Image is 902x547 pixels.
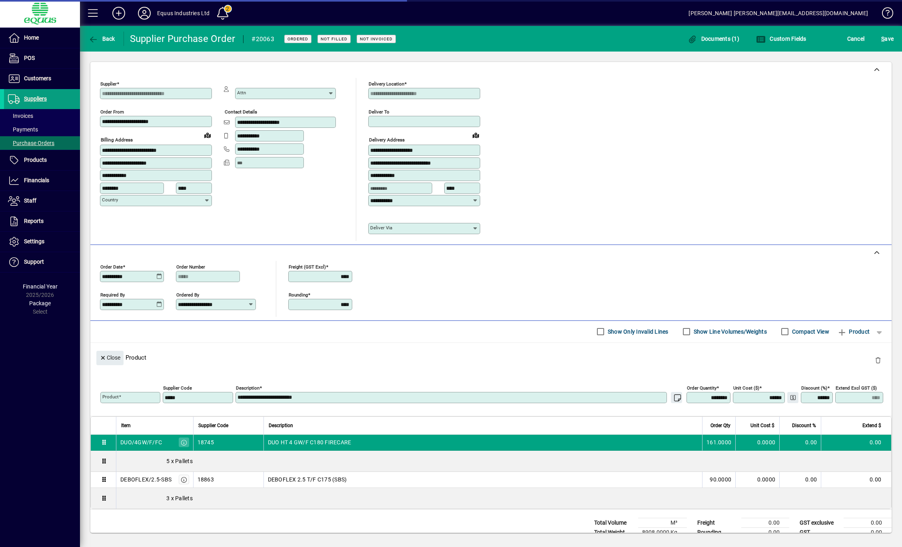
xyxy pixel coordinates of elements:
[693,527,741,537] td: Rounding
[88,36,115,42] span: Back
[779,472,821,488] td: 0.00
[792,421,816,430] span: Discount %
[24,157,47,163] span: Products
[4,136,80,150] a: Purchase Orders
[638,518,687,527] td: M³
[8,140,54,146] span: Purchase Orders
[237,90,246,95] mat-label: Attn
[132,6,157,20] button: Profile
[100,109,124,115] mat-label: Order from
[4,28,80,48] a: Home
[881,36,884,42] span: S
[193,472,263,488] td: 18863
[687,385,716,390] mat-label: Order Quantity
[24,259,44,265] span: Support
[90,343,892,372] div: Product
[321,36,347,42] span: Not Filled
[692,328,767,336] label: Show Line Volumes/Weights
[750,421,774,430] span: Unit Cost $
[590,518,638,527] td: Total Volume
[590,527,638,537] td: Total Weight
[733,385,759,390] mat-label: Unit Cost ($)
[268,475,347,483] span: DEBOFLEX 2.5 T/F C175 (SBS)
[868,356,888,364] app-page-header-button: Delete
[8,126,38,133] span: Payments
[198,421,228,430] span: Supplier Code
[4,232,80,252] a: Settings
[24,75,51,82] span: Customers
[710,421,730,430] span: Order Qty
[193,435,263,451] td: 18745
[201,129,214,141] a: View on map
[4,109,80,123] a: Invoices
[879,32,896,46] button: Save
[96,351,124,365] button: Close
[741,518,789,527] td: 0.00
[24,55,35,61] span: POS
[24,238,44,245] span: Settings
[100,81,117,87] mat-label: Supplier
[176,264,205,269] mat-label: Order number
[796,518,844,527] td: GST exclusive
[4,252,80,272] a: Support
[847,32,865,45] span: Cancel
[24,95,47,102] span: Suppliers
[116,451,891,471] div: 5 x Pallets
[876,2,892,28] a: Knowledge Base
[735,435,779,451] td: 0.0000
[881,32,894,45] span: ave
[4,69,80,89] a: Customers
[29,300,51,306] span: Package
[287,36,308,42] span: Ordered
[369,109,389,115] mat-label: Deliver To
[86,32,117,46] button: Back
[844,527,892,537] td: 0.00
[845,32,867,46] button: Cancel
[790,328,829,336] label: Compact View
[796,527,844,537] td: GST
[251,33,274,46] div: #20063
[868,351,888,370] button: Delete
[24,34,39,41] span: Home
[100,292,125,297] mat-label: Required by
[120,438,162,446] div: DUO/4GW/F/FC
[687,36,739,42] span: Documents (1)
[24,197,36,204] span: Staff
[370,225,392,231] mat-label: Deliver via
[289,264,326,269] mat-label: Freight (GST excl)
[268,438,351,446] span: DUO HT 4 GW/F C180 FIRECARE
[116,488,891,509] div: 3 x Pallets
[787,392,798,403] button: Change Price Levels
[23,283,58,290] span: Financial Year
[606,328,669,336] label: Show Only Invalid Lines
[102,394,119,400] mat-label: Product
[801,385,827,390] mat-label: Discount (%)
[176,292,199,297] mat-label: Ordered by
[702,435,735,451] td: 161.0000
[157,7,210,20] div: Equus Industries Ltd
[844,518,892,527] td: 0.00
[862,421,881,430] span: Extend $
[24,177,49,183] span: Financials
[821,435,891,451] td: 0.00
[94,354,126,361] app-page-header-button: Close
[360,36,393,42] span: Not Invoiced
[4,48,80,68] a: POS
[120,475,172,483] div: DEBOFLEX/2.5-SBS
[693,518,741,527] td: Freight
[163,385,192,390] mat-label: Supplier Code
[106,6,132,20] button: Add
[8,113,33,119] span: Invoices
[100,351,120,364] span: Close
[4,123,80,136] a: Payments
[685,32,741,46] button: Documents (1)
[756,36,806,42] span: Custom Fields
[836,385,877,390] mat-label: Extend excl GST ($)
[236,385,259,390] mat-label: Description
[4,191,80,211] a: Staff
[469,129,482,141] a: View on map
[130,32,235,45] div: Supplier Purchase Order
[269,421,293,430] span: Description
[4,171,80,191] a: Financials
[80,32,124,46] app-page-header-button: Back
